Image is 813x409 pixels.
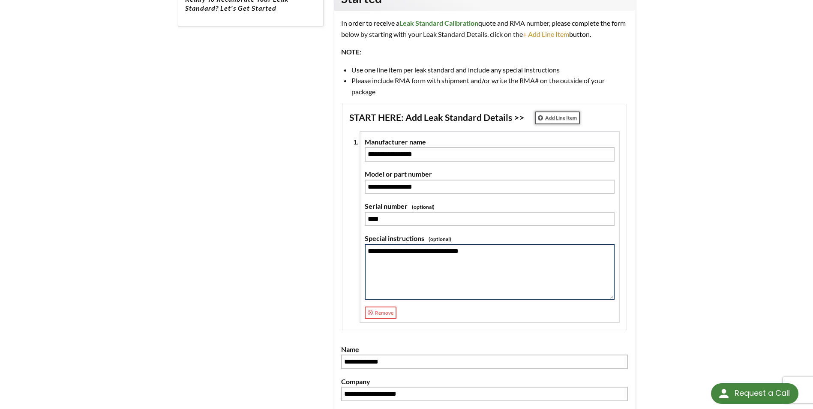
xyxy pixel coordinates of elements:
[341,376,628,387] label: Company
[341,48,360,56] strong: NOTE
[735,383,790,403] div: Request a Call
[365,136,615,147] label: Manufacturer name
[365,233,615,244] label: Special instructions
[365,201,615,212] label: Serial number
[351,64,628,75] li: Use one line item per leak standard and include any special instructions
[349,112,524,124] span: START HERE: Add Leak Standard Details >>
[717,387,731,400] img: round button
[341,46,628,57] p: :
[523,30,569,38] span: + Add Line Item
[535,111,580,124] a: Add Line Item
[399,19,478,27] strong: Leak Standard Calibration
[341,344,628,355] label: Name
[569,30,591,38] span: button.
[351,75,628,97] li: Please include RMA form with shipment and/or write the RMA# on the outside of your package
[365,168,615,180] label: Model or part number
[711,383,798,404] div: Request a Call
[341,18,628,39] p: In order to receive a quote and RMA number, please complete the form below by starting with your ...
[365,307,396,319] a: Remove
